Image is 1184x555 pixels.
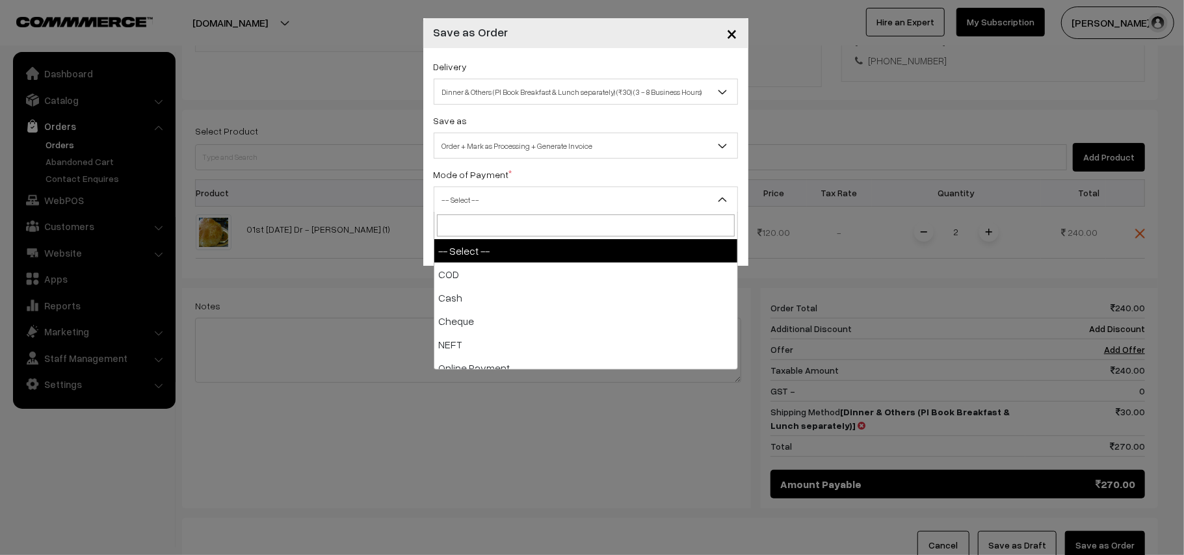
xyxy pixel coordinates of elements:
[434,239,737,263] li: -- Select --
[434,135,737,157] span: Order + Mark as Processing + Generate Invoice
[434,23,508,41] h4: Save as Order
[727,21,738,45] span: ×
[434,60,467,73] label: Delivery
[434,188,737,211] span: -- Select --
[434,168,512,181] label: Mode of Payment
[434,187,738,213] span: -- Select --
[434,79,738,105] span: Dinner & Others (Pl Book Breakfast & Lunch separately) (₹30) (3 - 8 Business Hours)
[434,114,467,127] label: Save as
[434,333,737,356] li: NEFT
[434,356,737,380] li: Online Payment
[717,13,748,53] button: Close
[434,81,737,103] span: Dinner & Others (Pl Book Breakfast & Lunch separately) (₹30) (3 - 8 Business Hours)
[434,309,737,333] li: Cheque
[434,263,737,286] li: COD
[434,133,738,159] span: Order + Mark as Processing + Generate Invoice
[434,286,737,309] li: Cash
